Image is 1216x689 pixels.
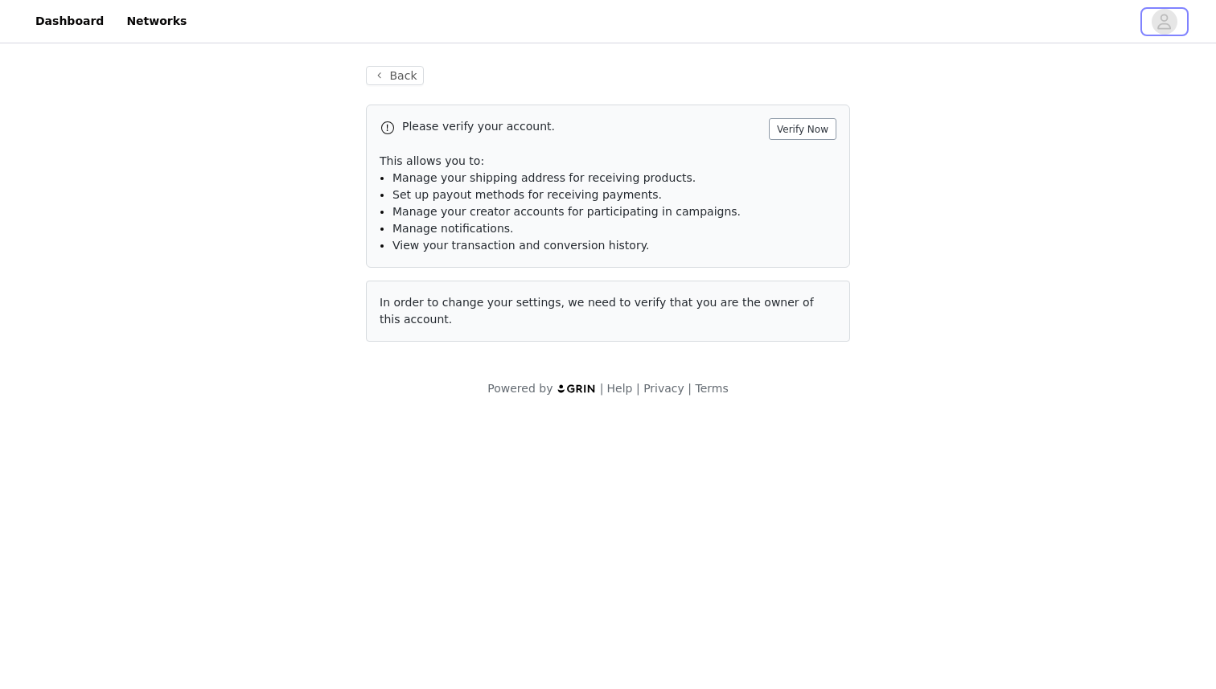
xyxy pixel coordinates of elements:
[636,382,640,395] span: |
[607,382,633,395] a: Help
[380,153,836,170] p: This allows you to:
[392,205,741,218] span: Manage your creator accounts for participating in campaigns.
[392,222,514,235] span: Manage notifications.
[117,3,196,39] a: Networks
[26,3,113,39] a: Dashboard
[487,382,553,395] span: Powered by
[557,383,597,394] img: logo
[392,171,696,184] span: Manage your shipping address for receiving products.
[695,382,728,395] a: Terms
[769,118,836,140] button: Verify Now
[402,118,762,135] p: Please verify your account.
[380,296,814,326] span: In order to change your settings, we need to verify that you are the owner of this account.
[366,66,424,85] button: Back
[688,382,692,395] span: |
[392,239,649,252] span: View your transaction and conversion history.
[643,382,684,395] a: Privacy
[1156,9,1172,35] div: avatar
[600,382,604,395] span: |
[392,188,662,201] span: Set up payout methods for receiving payments.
